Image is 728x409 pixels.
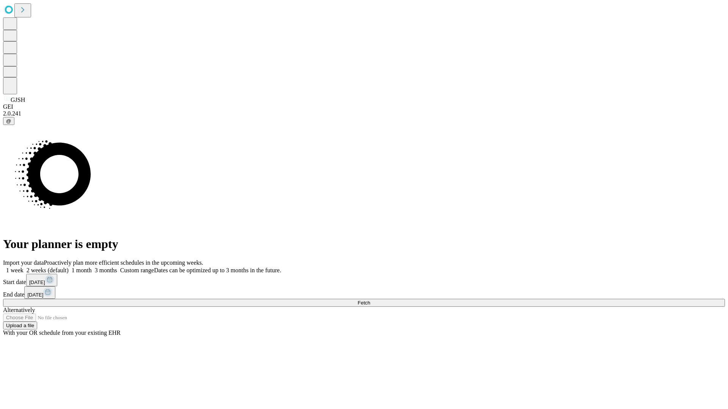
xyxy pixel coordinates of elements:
span: 2 weeks (default) [27,267,69,273]
h1: Your planner is empty [3,237,725,251]
span: [DATE] [27,292,43,298]
span: 1 month [72,267,92,273]
div: 2.0.241 [3,110,725,117]
span: Alternatively [3,307,35,313]
span: Proactively plan more efficient schedules in the upcoming weeks. [44,259,203,266]
span: [DATE] [29,279,45,285]
span: Fetch [358,300,370,306]
div: GEI [3,103,725,110]
button: Upload a file [3,322,37,329]
span: Import your data [3,259,44,266]
span: With your OR schedule from your existing EHR [3,329,121,336]
div: Start date [3,274,725,286]
button: @ [3,117,14,125]
span: Custom range [120,267,154,273]
button: Fetch [3,299,725,307]
span: GJSH [11,97,25,103]
button: [DATE] [24,286,55,299]
span: Dates can be optimized up to 3 months in the future. [154,267,281,273]
span: 1 week [6,267,24,273]
div: End date [3,286,725,299]
span: @ [6,118,11,124]
span: 3 months [95,267,117,273]
button: [DATE] [26,274,57,286]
